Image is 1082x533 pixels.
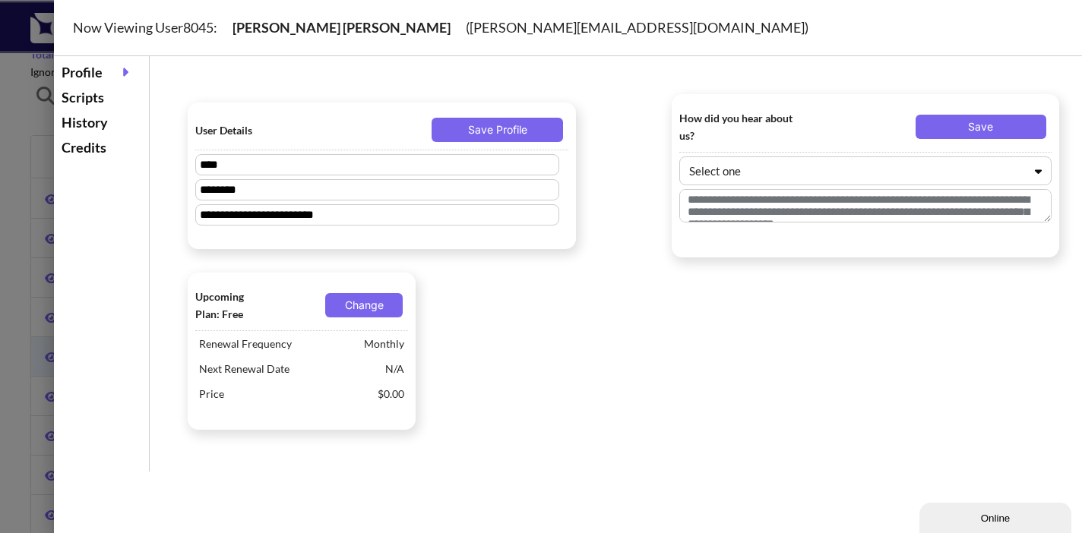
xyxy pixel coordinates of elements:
button: Save Profile [432,118,562,142]
span: User Details [195,121,311,139]
span: How did you hear about us? [679,109,795,144]
span: Upcoming Plan: Free [195,288,258,323]
button: Change [325,293,403,317]
span: Next Renewal Date [195,356,381,381]
button: Save [916,115,1046,139]
div: Profile [58,60,145,85]
iframe: chat widget [919,500,1074,533]
span: Renewal Frequency [195,331,360,356]
span: Monthly [360,331,408,356]
div: Credits [58,135,145,160]
div: Scripts [58,85,145,110]
span: N/A [381,356,408,381]
span: $0.00 [374,381,408,406]
span: Price [195,381,374,406]
div: History [58,110,145,135]
span: [PERSON_NAME] [PERSON_NAME] [217,19,466,36]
